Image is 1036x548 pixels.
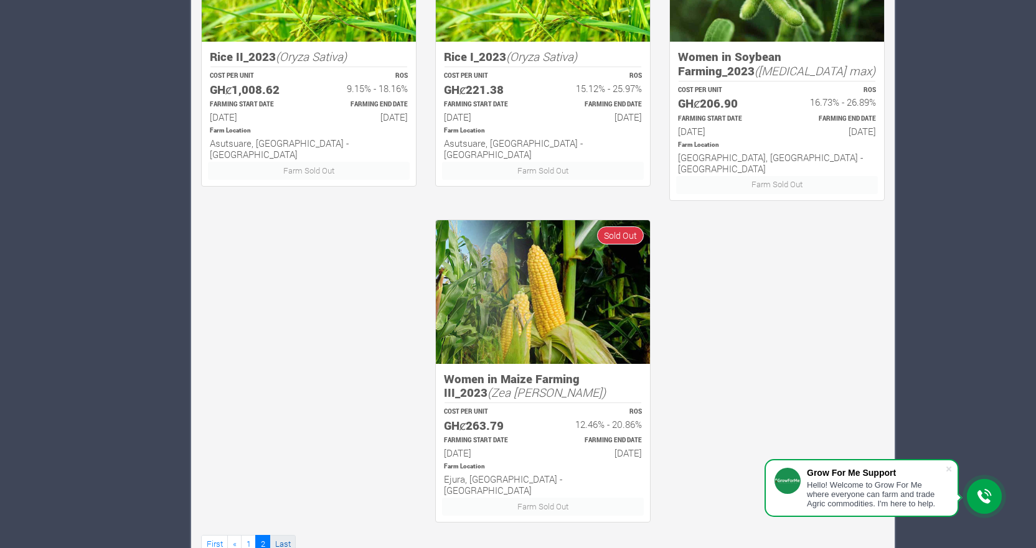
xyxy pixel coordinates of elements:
h6: Asutsuare, [GEOGRAPHIC_DATA] - [GEOGRAPHIC_DATA] [210,137,408,160]
p: COST PER UNIT [444,407,532,417]
h6: [DATE] [554,111,642,123]
p: Location of Farm [444,126,642,136]
h5: Women in Soybean Farming_2023 [678,50,876,78]
p: Estimated Farming Start Date [444,100,532,109]
h5: Rice I_2023 [444,50,642,64]
h5: GHȼ1,008.62 [210,83,298,97]
h5: GHȼ263.79 [444,419,532,433]
h6: 12.46% - 20.86% [554,419,642,430]
p: Estimated Farming End Date [554,436,642,445]
h5: Rice II_2023 [210,50,408,64]
i: ([MEDICAL_DATA] max) [755,63,875,78]
p: ROS [320,72,408,81]
h6: 15.12% - 25.97% [554,83,642,94]
p: Estimated Farming Start Date [210,100,298,109]
p: Estimated Farming Start Date [444,436,532,445]
p: COST PER UNIT [210,72,298,81]
p: COST PER UNIT [444,72,532,81]
h6: [DATE] [320,111,408,123]
p: Location of Farm [678,141,876,150]
h5: GHȼ221.38 [444,83,532,97]
p: ROS [788,86,876,95]
img: growforme image [436,220,650,364]
h5: GHȼ206.90 [678,96,766,111]
i: (Zea [PERSON_NAME]) [487,384,606,400]
p: Estimated Farming End Date [788,114,876,124]
p: Estimated Farming End Date [554,100,642,109]
p: ROS [554,72,642,81]
div: Grow For Me Support [807,468,945,478]
p: Location of Farm [210,126,408,136]
h6: [DATE] [444,111,532,123]
p: COST PER UNIT [678,86,766,95]
h6: 16.73% - 26.89% [788,96,876,108]
p: ROS [554,407,642,417]
h6: [DATE] [788,126,876,137]
h5: Women in Maize Farming III_2023 [444,372,642,400]
i: (Oryza Sativa) [276,49,347,64]
p: Estimated Farming Start Date [678,114,766,124]
h6: [DATE] [210,111,298,123]
span: Sold Out [597,226,644,244]
p: Location of Farm [444,462,642,471]
h6: [DATE] [678,126,766,137]
h6: [DATE] [554,447,642,458]
p: Estimated Farming End Date [320,100,408,109]
h6: 9.15% - 18.16% [320,83,408,94]
h6: Ejura, [GEOGRAPHIC_DATA] - [GEOGRAPHIC_DATA] [444,473,642,496]
i: (Oryza Sativa) [506,49,577,64]
h6: [GEOGRAPHIC_DATA], [GEOGRAPHIC_DATA] - [GEOGRAPHIC_DATA] [678,152,876,174]
h6: [DATE] [444,447,532,458]
h6: Asutsuare, [GEOGRAPHIC_DATA] - [GEOGRAPHIC_DATA] [444,137,642,160]
div: Hello! Welcome to Grow For Me where everyone can farm and trade Agric commodities. I'm here to help. [807,480,945,508]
